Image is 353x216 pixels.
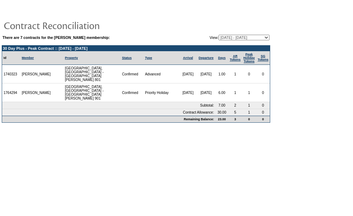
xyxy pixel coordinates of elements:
[2,102,215,109] td: Subtotal:
[144,65,179,83] td: Advanced
[2,46,270,51] td: 30 Day Plus - Peak Contract :: [DATE] - [DATE]
[256,116,270,122] td: 0
[65,56,78,60] a: Property
[121,65,144,83] td: Confirmed
[174,35,269,40] td: View:
[121,83,144,102] td: Confirmed
[2,65,20,83] td: 1740323
[144,83,179,102] td: Priority Holiday
[230,54,241,61] a: ARTokens
[256,109,270,116] td: 0
[242,116,257,122] td: 0
[242,65,257,83] td: 0
[197,83,215,102] td: [DATE]
[256,83,270,102] td: 0
[256,65,270,83] td: 0
[242,109,257,116] td: 1
[228,116,242,122] td: 3
[228,109,242,116] td: 5
[2,51,20,65] td: Id
[228,65,242,83] td: 1
[244,53,255,63] a: Peak HolidayTokens
[179,83,197,102] td: [DATE]
[215,102,228,109] td: 7.00
[2,109,215,116] td: Contract Allowance:
[242,102,257,109] td: 1
[64,65,121,83] td: [GEOGRAPHIC_DATA], [GEOGRAPHIC_DATA] - [GEOGRAPHIC_DATA] [PERSON_NAME] 801
[256,102,270,109] td: 0
[64,83,121,102] td: [GEOGRAPHIC_DATA], [GEOGRAPHIC_DATA] - [GEOGRAPHIC_DATA] [PERSON_NAME] 901
[228,83,242,102] td: 1
[242,83,257,102] td: 1
[215,109,228,116] td: 30.00
[22,56,34,60] a: Member
[122,56,132,60] a: Status
[199,56,214,60] a: Departure
[145,56,152,60] a: Type
[179,65,197,83] td: [DATE]
[218,56,226,60] a: Days
[20,83,52,102] td: [PERSON_NAME]
[197,65,215,83] td: [DATE]
[215,83,228,102] td: 6.00
[2,83,20,102] td: 1764294
[183,56,193,60] a: Arrival
[215,116,228,122] td: 23.00
[2,35,110,40] b: There are 7 contracts for the [PERSON_NAME] membership:
[215,65,228,83] td: 1.00
[4,18,144,32] img: pgTtlContractReconciliation.gif
[20,65,52,83] td: [PERSON_NAME]
[258,54,268,61] a: SGTokens
[2,116,215,122] td: Remaining Balance:
[228,102,242,109] td: 2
